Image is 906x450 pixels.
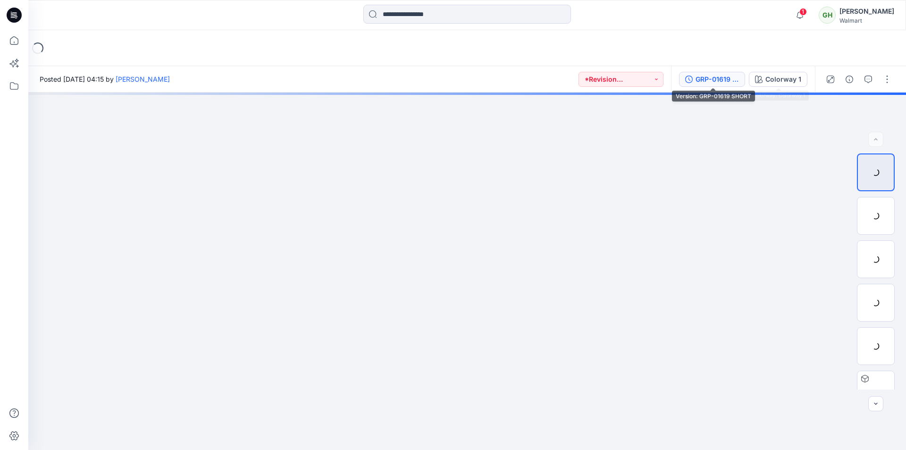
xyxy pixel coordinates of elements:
[839,6,894,17] div: [PERSON_NAME]
[116,75,170,83] a: [PERSON_NAME]
[696,74,739,85] div: GRP-01619 SHORT
[679,72,745,87] button: GRP-01619 SHORT
[839,17,894,24] div: Walmart
[799,8,807,16] span: 1
[765,74,801,85] div: Colorway 1
[749,72,807,87] button: Colorway 1
[40,74,170,84] span: Posted [DATE] 04:15 by
[819,7,836,24] div: GH
[842,72,857,87] button: Details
